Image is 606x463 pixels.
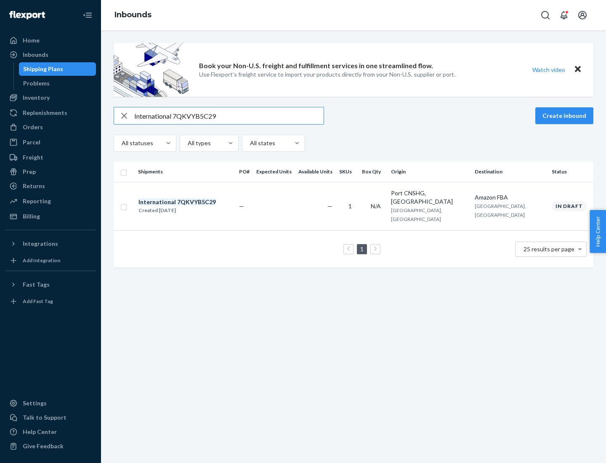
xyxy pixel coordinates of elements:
[5,210,96,223] a: Billing
[23,280,50,289] div: Fast Tags
[295,162,336,182] th: Available Units
[23,257,60,264] div: Add Integration
[5,254,96,267] a: Add Integration
[23,123,43,131] div: Orders
[388,162,471,182] th: Origin
[5,278,96,291] button: Fast Tags
[23,239,58,248] div: Integrations
[5,34,96,47] a: Home
[23,65,63,73] div: Shipping Plans
[199,61,433,71] p: Book your Non-U.S. freight and fulfillment services in one streamlined flow.
[23,182,45,190] div: Returns
[23,79,50,88] div: Problems
[359,245,365,253] a: Page 1 is your current page
[23,51,48,59] div: Inbounds
[5,237,96,250] button: Integrations
[9,11,45,19] img: Flexport logo
[527,64,571,76] button: Watch video
[5,151,96,164] a: Freight
[548,162,593,182] th: Status
[23,442,64,450] div: Give Feedback
[471,162,548,182] th: Destination
[572,64,583,76] button: Close
[23,197,51,205] div: Reporting
[359,162,388,182] th: Box Qty
[187,139,188,147] input: All types
[475,203,526,218] span: [GEOGRAPHIC_DATA], [GEOGRAPHIC_DATA]
[253,162,295,182] th: Expected Units
[475,193,545,202] div: Amazon FBA
[524,245,574,253] span: 25 results per page
[249,139,250,147] input: All states
[5,179,96,193] a: Returns
[23,36,40,45] div: Home
[23,399,47,407] div: Settings
[5,396,96,410] a: Settings
[574,7,591,24] button: Open account menu
[5,48,96,61] a: Inbounds
[537,7,554,24] button: Open Search Box
[199,70,455,79] p: Use Flexport’s freight service to import your products directly from your Non-U.S. supplier or port.
[5,425,96,439] a: Help Center
[535,107,593,124] button: Create inbound
[19,77,96,90] a: Problems
[5,295,96,308] a: Add Fast Tag
[5,91,96,104] a: Inventory
[23,109,67,117] div: Replenishments
[5,194,96,208] a: Reporting
[236,162,253,182] th: PO#
[239,202,244,210] span: —
[177,198,216,205] em: 7QKVYB5C29
[336,162,359,182] th: SKUs
[23,138,40,146] div: Parcel
[5,165,96,178] a: Prep
[590,210,606,253] button: Help Center
[391,207,442,222] span: [GEOGRAPHIC_DATA], [GEOGRAPHIC_DATA]
[23,413,66,422] div: Talk to Support
[23,212,40,221] div: Billing
[5,106,96,120] a: Replenishments
[391,189,468,206] div: Port CNSHG, [GEOGRAPHIC_DATA]
[135,162,236,182] th: Shipments
[5,411,96,424] a: Talk to Support
[5,136,96,149] a: Parcel
[108,3,158,27] ol: breadcrumbs
[23,168,36,176] div: Prep
[134,107,324,124] input: Search inbounds by name, destination, msku...
[23,298,53,305] div: Add Fast Tag
[23,93,50,102] div: Inventory
[348,202,352,210] span: 1
[114,10,151,19] a: Inbounds
[19,62,96,76] a: Shipping Plans
[555,7,572,24] button: Open notifications
[79,7,96,24] button: Close Navigation
[23,428,57,436] div: Help Center
[121,139,122,147] input: All statuses
[371,202,381,210] span: N/A
[327,202,332,210] span: —
[138,206,216,215] div: Created [DATE]
[552,201,587,211] div: In draft
[23,153,43,162] div: Freight
[138,198,176,205] em: International
[5,439,96,453] button: Give Feedback
[5,120,96,134] a: Orders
